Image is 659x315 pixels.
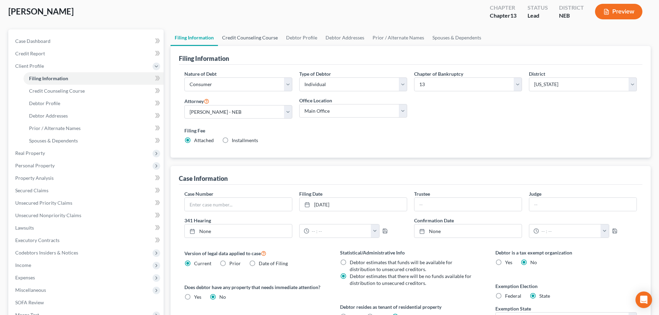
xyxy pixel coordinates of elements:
[15,150,45,156] span: Real Property
[428,29,485,46] a: Spouses & Dependents
[10,35,164,47] a: Case Dashboard
[539,293,550,299] span: State
[299,97,332,104] label: Office Location
[340,303,482,311] label: Debtor resides as tenant of residential property
[219,294,226,300] span: No
[24,85,164,97] a: Credit Counseling Course
[184,284,326,291] label: Does debtor have any property that needs immediate attention?
[194,260,211,266] span: Current
[194,294,201,300] span: Yes
[10,209,164,222] a: Unsecured Nonpriority Claims
[368,29,428,46] a: Prior / Alternate Names
[184,97,209,105] label: Attorney
[495,249,637,256] label: Debtor is a tax exempt organization
[29,100,60,106] span: Debtor Profile
[29,113,68,119] span: Debtor Addresses
[490,12,516,20] div: Chapter
[15,200,72,206] span: Unsecured Priority Claims
[24,97,164,110] a: Debtor Profile
[181,217,411,224] label: 341 Hearing
[505,259,512,265] span: Yes
[495,282,637,290] label: Exemption Election
[15,275,35,280] span: Expenses
[29,88,85,94] span: Credit Counseling Course
[15,250,78,256] span: Codebtors Insiders & Notices
[282,29,321,46] a: Debtor Profile
[8,6,74,16] span: [PERSON_NAME]
[15,50,45,56] span: Credit Report
[15,299,44,305] span: SOFA Review
[24,72,164,85] a: Filing Information
[184,190,213,197] label: Case Number
[29,138,78,143] span: Spouses & Dependents
[529,190,541,197] label: Judge
[259,260,288,266] span: Date of Filing
[218,29,282,46] a: Credit Counseling Course
[10,296,164,309] a: SOFA Review
[24,135,164,147] a: Spouses & Dependents
[528,12,548,20] div: Lead
[232,137,258,143] span: Installments
[24,110,164,122] a: Debtor Addresses
[24,122,164,135] a: Prior / Alternate Names
[179,174,228,183] div: Case Information
[539,224,601,238] input: -- : --
[15,262,31,268] span: Income
[10,47,164,60] a: Credit Report
[15,225,34,231] span: Lawsuits
[15,63,44,69] span: Client Profile
[530,259,537,265] span: No
[15,287,46,293] span: Miscellaneous
[179,54,229,63] div: Filing Information
[559,12,584,20] div: NEB
[171,29,218,46] a: Filing Information
[528,4,548,12] div: Status
[595,4,642,19] button: Preview
[15,175,54,181] span: Property Analysis
[10,222,164,234] a: Lawsuits
[10,184,164,197] a: Secured Claims
[300,198,407,211] a: [DATE]
[15,163,55,168] span: Personal Property
[15,212,81,218] span: Unsecured Nonpriority Claims
[529,70,545,77] label: District
[184,127,637,134] label: Filing Fee
[411,217,640,224] label: Confirmation Date
[350,273,472,286] span: Debtor estimates that there will be no funds available for distribution to unsecured creditors.
[350,259,452,272] span: Debtor estimates that funds will be available for distribution to unsecured creditors.
[529,198,637,211] input: --
[505,293,521,299] span: Federal
[299,190,322,197] label: Filing Date
[414,198,522,211] input: --
[414,190,430,197] label: Trustee
[185,198,292,211] input: Enter case number...
[299,70,331,77] label: Type of Debtor
[194,137,214,143] span: Attached
[321,29,368,46] a: Debtor Addresses
[340,249,482,256] label: Statistical/Administrative Info
[229,260,241,266] span: Prior
[559,4,584,12] div: District
[184,249,326,257] label: Version of legal data applied to case
[29,75,68,81] span: Filing Information
[309,224,371,238] input: -- : --
[184,70,217,77] label: Nature of Debt
[414,70,463,77] label: Chapter of Bankruptcy
[15,187,48,193] span: Secured Claims
[185,224,292,238] a: None
[29,125,81,131] span: Prior / Alternate Names
[635,291,652,308] div: Open Intercom Messenger
[15,38,51,44] span: Case Dashboard
[414,224,522,238] a: None
[15,237,60,243] span: Executory Contracts
[10,197,164,209] a: Unsecured Priority Claims
[490,4,516,12] div: Chapter
[10,234,164,247] a: Executory Contracts
[495,305,531,312] label: Exemption State
[10,172,164,184] a: Property Analysis
[510,12,516,19] span: 13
